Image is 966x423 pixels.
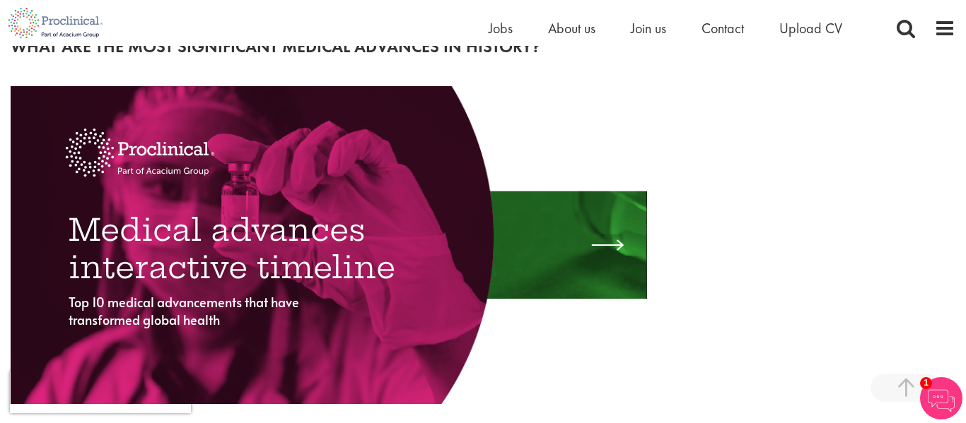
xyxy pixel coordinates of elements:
[69,293,299,328] font: Top 10 medical advancements that have transformed global health
[631,19,666,37] a: Join us
[69,211,395,286] font: Medical advances interactive timeline
[548,19,595,37] a: About us
[11,37,955,56] h2: What are the most significant medical advances in history?
[779,19,842,37] a: Upload CV
[702,19,744,37] a: Contact
[489,19,513,37] a: Jobs
[920,377,932,389] span: 1
[920,377,962,419] img: Chatbot
[10,371,191,413] iframe: reCAPTCHA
